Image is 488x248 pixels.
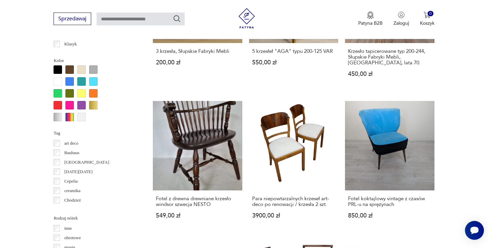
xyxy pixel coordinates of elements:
[64,234,81,242] p: obrotowe
[367,12,374,19] img: Ikona medalu
[64,168,93,175] p: [DATE][DATE]
[64,159,109,166] p: [GEOGRAPHIC_DATA]
[358,12,383,26] button: Patyna B2B
[252,213,335,219] p: 3900,00 zł
[64,149,80,157] p: Bauhaus
[465,221,484,240] iframe: Smartsupp widget button
[393,12,409,26] button: Zaloguj
[393,20,409,26] p: Zaloguj
[252,60,335,65] p: 550,00 zł
[249,101,338,231] a: Para niepowtarzalnych krzeseł art-deco po renowacji / krzesła 2 szt.Para niepowtarzalnych krzeseł...
[64,140,79,147] p: art deco
[54,214,137,222] p: Rodzaj nóżek
[252,196,335,207] h3: Para niepowtarzalnych krzeseł art-deco po renowacji / krzesła 2 szt.
[173,15,181,23] button: Szukaj
[54,17,91,22] a: Sprzedawaj
[348,213,431,219] p: 850,00 zł
[428,11,433,17] div: 0
[153,101,242,231] a: Fotel z drewna drewniane krzesło windsor szwecja NESTOFotel z drewna drewniane krzesło windsor sz...
[348,196,431,207] h3: Fotel koktajlowy vintage z czasów PRL-u na sprężynach
[64,225,72,232] p: inne
[252,48,335,54] h3: 5 krzesłeł "AGA" typu 200-125 VAR
[54,57,137,64] p: Kolor
[348,48,431,66] h3: Krzesło tapicerowane typ 200-244, Słupskie Fabryki Mebli, [GEOGRAPHIC_DATA], lata 70.
[156,196,239,207] h3: Fotel z drewna drewniane krzesło windsor szwecja NESTO
[398,12,405,18] img: Ikonka użytkownika
[156,60,239,65] p: 200,00 zł
[64,197,81,204] p: Chodzież
[64,40,77,48] p: Klasyk
[348,71,431,77] p: 450,00 zł
[420,12,434,26] button: 0Koszyk
[420,20,434,26] p: Koszyk
[64,187,81,194] p: ceramika
[54,13,91,25] button: Sprzedawaj
[156,48,239,54] h3: 3 krzesła, Słupskie Fabryki Mebli
[156,213,239,219] p: 549,00 zł
[424,12,430,18] img: Ikona koszyka
[237,8,257,28] img: Patyna - sklep z meblami i dekoracjami vintage
[358,20,383,26] p: Patyna B2B
[345,101,434,231] a: Fotel koktajlowy vintage z czasów PRL-u na sprężynachFotel koktajlowy vintage z czasów PRL-u na s...
[64,178,78,185] p: Cepelia
[64,206,81,213] p: Ćmielów
[54,129,137,137] p: Tag
[358,12,383,26] a: Ikona medaluPatyna B2B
